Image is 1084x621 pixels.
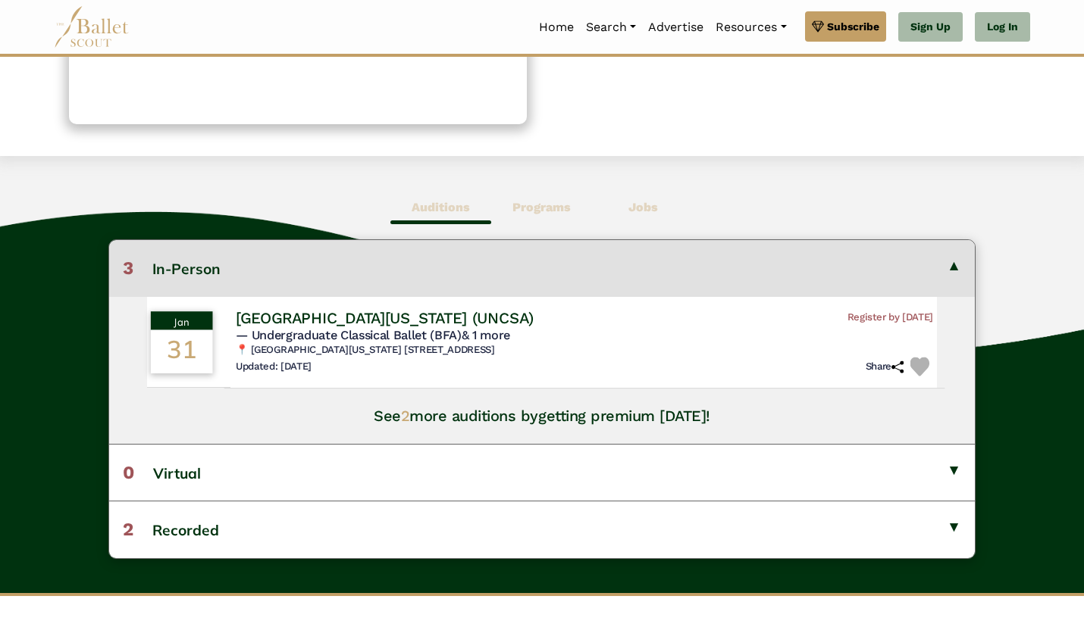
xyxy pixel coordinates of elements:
span: — Undergraduate Classical Ballet (BFA) [236,327,510,342]
h4: [GEOGRAPHIC_DATA][US_STATE] (UNCSA) [236,307,534,328]
b: Programs [512,200,571,214]
img: gem.svg [812,18,824,35]
a: & 1 more [462,327,510,342]
h6: Updated: [DATE] [236,360,312,373]
h6: Share [866,360,904,373]
b: Auditions [412,200,470,214]
div: 31 [151,329,213,373]
a: Advertise [642,11,710,43]
a: Sign Up [898,12,963,42]
button: 2Recorded [109,501,975,557]
a: Home [533,11,580,43]
span: 2 [401,407,410,425]
h4: See more auditions by [374,406,710,426]
span: 0 [123,462,134,483]
span: 3 [123,257,133,279]
a: Resources [710,11,792,43]
span: Subscribe [827,18,879,35]
a: Subscribe [805,11,886,42]
b: Jobs [628,200,658,214]
div: Jan [151,311,213,329]
a: Search [580,11,642,43]
a: getting premium [DATE]! [538,407,710,425]
span: 2 [123,519,133,540]
button: 0Virtual [109,444,975,501]
button: 3In-Person [109,240,975,296]
span: Register by [DATE] [847,311,934,324]
a: Log In [975,12,1030,42]
h6: 📍 [GEOGRAPHIC_DATA][US_STATE] [STREET_ADDRESS] [236,344,933,357]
